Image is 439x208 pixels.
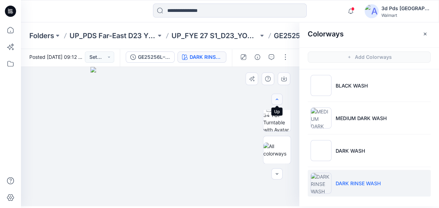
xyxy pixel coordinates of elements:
[29,31,54,41] a: Folders
[336,115,387,122] p: MEDIUM DARK WASH
[29,53,85,61] span: Posted [DATE] 09:12 by
[310,140,331,161] img: DARK WASH
[126,51,175,63] button: GE25256L– Men’s Denim Jacket
[90,67,229,206] img: eyJhbGciOiJIUzI1NiIsImtpZCI6IjAiLCJzbHQiOiJzZXMiLCJ0eXAiOiJKV1QifQ.eyJkYXRhIjp7InR5cGUiOiJzdG9yYW...
[138,53,170,61] div: GE25256L– Men’s Denim Jacket
[252,51,263,63] button: Details
[171,31,258,41] a: UP_FYE 27 S1_D23_YOUNG MEN’S TOP PDS/[GEOGRAPHIC_DATA]
[336,82,368,89] p: BLACK WASH
[308,30,344,38] h2: Colorways
[190,53,222,61] div: DARK RINSE WASH
[336,147,365,154] p: DARK WASH
[263,104,291,131] img: WM MN 34 TOP Turntable with Avatar
[274,31,360,41] p: GE25256L– Men’s Denim Jacket
[381,13,430,18] div: Walmart
[69,31,156,41] a: UP_PDS Far-East D23 YM's Tops
[177,51,226,63] button: DARK RINSE WASH
[365,4,379,18] img: avatar
[263,143,291,157] img: All colorways
[381,4,430,13] div: 3d Pds [GEOGRAPHIC_DATA]
[310,173,331,194] img: DARK RINSE WASH
[336,180,381,187] p: DARK RINSE WASH
[310,75,331,96] img: BLACK WASH
[310,108,331,129] img: MEDIUM DARK WASH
